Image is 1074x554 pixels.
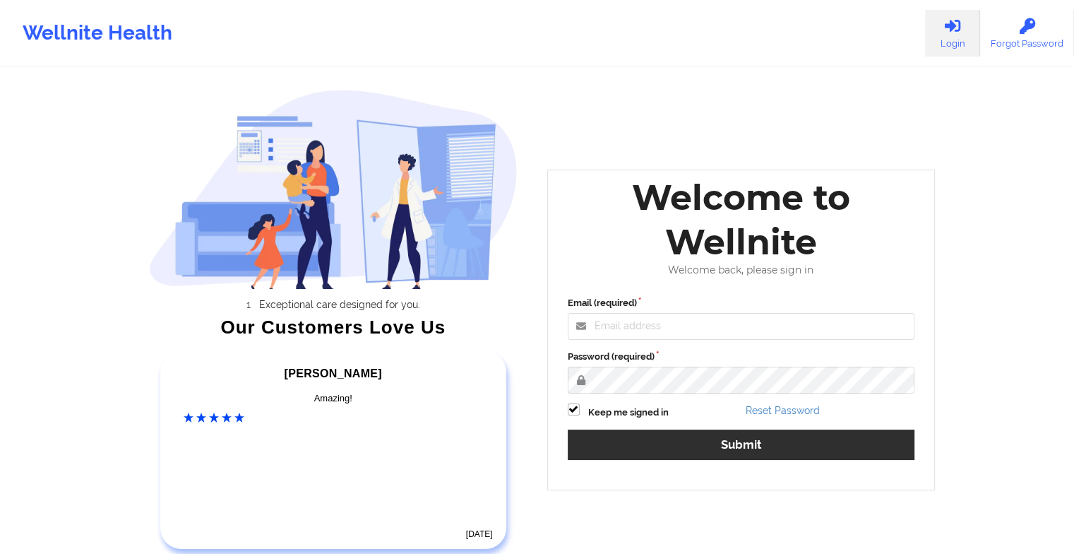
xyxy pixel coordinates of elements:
[568,350,915,364] label: Password (required)
[980,10,1074,57] a: Forgot Password
[568,430,915,460] button: Submit
[588,406,669,420] label: Keep me signed in
[568,296,915,310] label: Email (required)
[558,264,925,276] div: Welcome back, please sign in
[285,367,382,379] span: [PERSON_NAME]
[162,299,518,310] li: Exceptional care designed for you.
[184,391,483,406] div: Amazing!
[558,175,925,264] div: Welcome to Wellnite
[149,320,518,334] div: Our Customers Love Us
[746,405,820,416] a: Reset Password
[466,529,493,539] time: [DATE]
[149,89,518,289] img: wellnite-auth-hero_200.c722682e.png
[568,313,915,340] input: Email address
[925,10,980,57] a: Login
